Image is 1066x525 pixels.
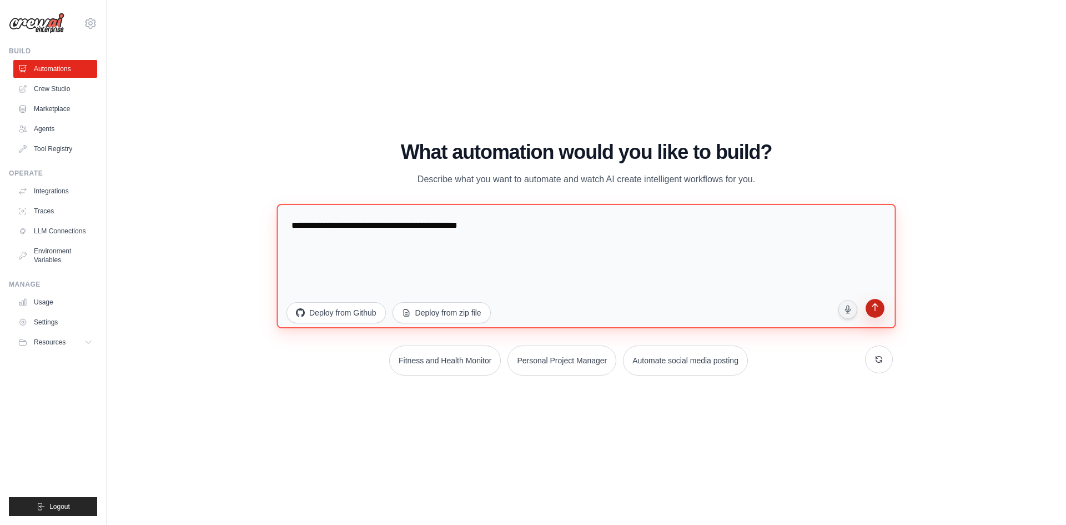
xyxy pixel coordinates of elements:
[9,47,97,56] div: Build
[280,141,893,163] h1: What automation would you like to build?
[13,182,97,200] a: Integrations
[623,346,748,376] button: Automate social media posting
[13,333,97,351] button: Resources
[13,202,97,220] a: Traces
[13,293,97,311] a: Usage
[389,346,501,376] button: Fitness and Health Monitor
[507,346,616,376] button: Personal Project Manager
[13,313,97,331] a: Settings
[393,302,491,323] button: Deploy from zip file
[13,80,97,98] a: Crew Studio
[9,169,97,178] div: Operate
[13,242,97,269] a: Environment Variables
[9,13,64,34] img: Logo
[13,100,97,118] a: Marketplace
[400,172,773,187] p: Describe what you want to automate and watch AI create intelligent workflows for you.
[34,338,66,347] span: Resources
[13,60,97,78] a: Automations
[13,140,97,158] a: Tool Registry
[286,302,386,323] button: Deploy from Github
[13,120,97,138] a: Agents
[9,280,97,289] div: Manage
[49,502,70,511] span: Logout
[1010,472,1066,525] iframe: Chat Widget
[13,222,97,240] a: LLM Connections
[9,497,97,516] button: Logout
